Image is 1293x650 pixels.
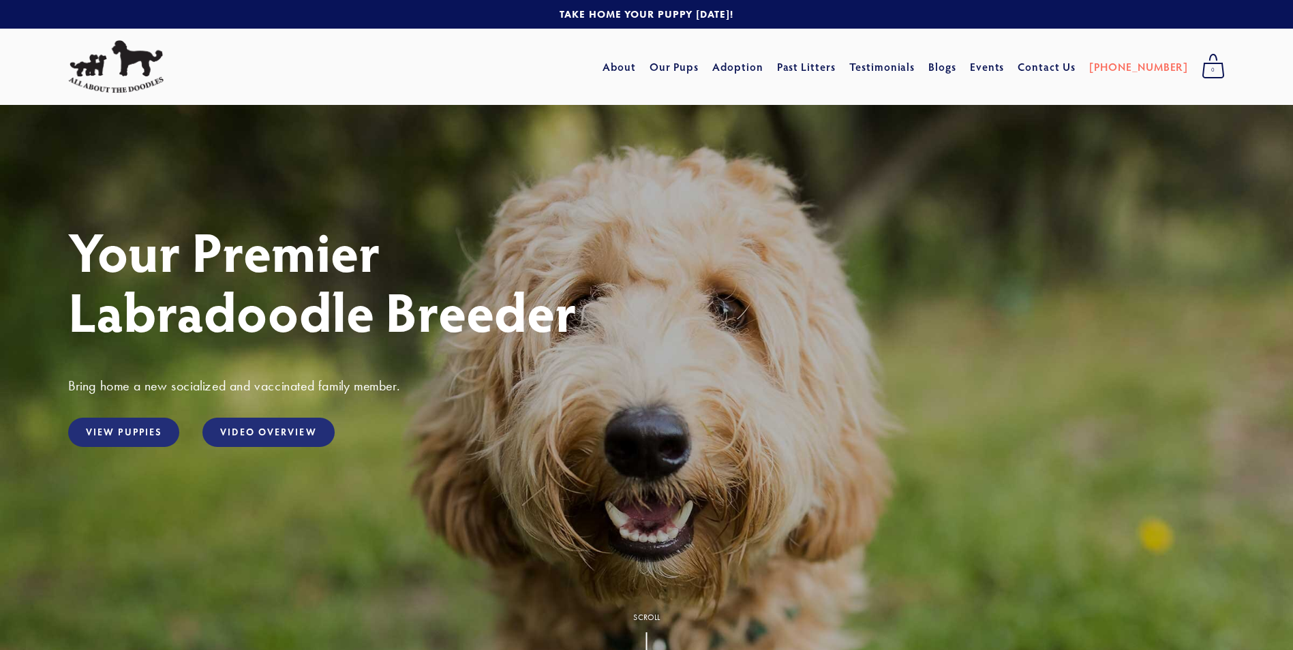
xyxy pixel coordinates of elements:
h1: Your Premier Labradoodle Breeder [68,221,1225,341]
a: Events [970,55,1005,79]
a: Blogs [928,55,956,79]
span: 0 [1202,61,1225,79]
a: Our Pups [650,55,699,79]
a: Past Litters [777,59,836,74]
a: [PHONE_NUMBER] [1089,55,1188,79]
a: Adoption [712,55,763,79]
a: Contact Us [1018,55,1076,79]
h3: Bring home a new socialized and vaccinated family member. [68,377,1225,394]
div: Scroll [633,613,660,621]
a: 0 items in cart [1195,50,1232,84]
a: View Puppies [68,418,179,447]
a: About [603,55,636,79]
a: Video Overview [202,418,334,447]
a: Testimonials [849,55,915,79]
img: All About The Doodles [68,40,164,93]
